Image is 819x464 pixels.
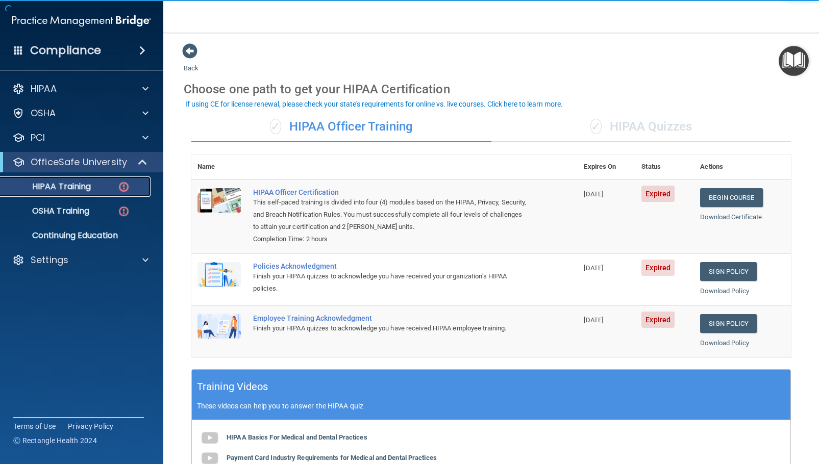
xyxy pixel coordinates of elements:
div: Finish your HIPAA quizzes to acknowledge you have received your organization’s HIPAA policies. [253,270,527,295]
span: [DATE] [584,316,603,324]
img: danger-circle.6113f641.png [117,181,130,193]
a: Back [184,52,198,72]
p: OfficeSafe University [31,156,127,168]
p: Settings [31,254,68,266]
p: OSHA [31,107,56,119]
span: [DATE] [584,264,603,272]
p: PCI [31,132,45,144]
p: HIPAA [31,83,57,95]
span: [DATE] [584,190,603,198]
div: This self-paced training is divided into four (4) modules based on the HIPAA, Privacy, Security, ... [253,196,527,233]
a: Download Policy [700,339,749,347]
a: HIPAA [12,83,148,95]
p: OSHA Training [7,206,89,216]
img: danger-circle.6113f641.png [117,205,130,218]
div: HIPAA Quizzes [491,112,791,142]
th: Actions [694,154,791,179]
p: These videos can help you to answer the HIPAA quiz [197,402,785,410]
div: If using CE for license renewal, please check your state's requirements for online vs. live cours... [185,100,563,108]
a: Sign Policy [700,314,757,333]
th: Name [191,154,247,179]
a: OfficeSafe University [12,156,148,168]
span: ✓ [590,119,602,134]
span: Ⓒ Rectangle Health 2024 [13,435,97,446]
div: Choose one path to get your HIPAA Certification [184,74,799,104]
a: Privacy Policy [68,421,114,431]
img: PMB logo [12,11,151,31]
img: gray_youtube_icon.38fcd6cc.png [200,428,220,448]
th: Expires On [578,154,635,179]
a: Settings [12,254,148,266]
a: Download Policy [700,287,749,295]
div: Finish your HIPAA quizzes to acknowledge you have received HIPAA employee training. [253,322,527,334]
a: Terms of Use [13,421,56,431]
p: Continuing Education [7,230,146,241]
button: Open Resource Center [779,46,809,76]
a: Begin Course [700,188,762,207]
span: Expired [641,186,675,202]
a: PCI [12,132,148,144]
p: HIPAA Training [7,182,91,192]
button: If using CE for license renewal, please check your state's requirements for online vs. live cours... [184,99,564,109]
b: HIPAA Basics For Medical and Dental Practices [227,433,367,441]
a: Download Certificate [700,213,762,221]
div: HIPAA Officer Training [191,112,491,142]
th: Status [635,154,694,179]
h4: Compliance [30,43,101,58]
div: Completion Time: 2 hours [253,233,527,245]
a: HIPAA Officer Certification [253,188,527,196]
b: Payment Card Industry Requirements for Medical and Dental Practices [227,454,437,461]
span: Expired [641,312,675,328]
a: Sign Policy [700,262,757,281]
div: Policies Acknowledgment [253,262,527,270]
h5: Training Videos [197,378,268,396]
div: Employee Training Acknowledgment [253,314,527,322]
a: OSHA [12,107,148,119]
span: Expired [641,260,675,276]
span: ✓ [270,119,281,134]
